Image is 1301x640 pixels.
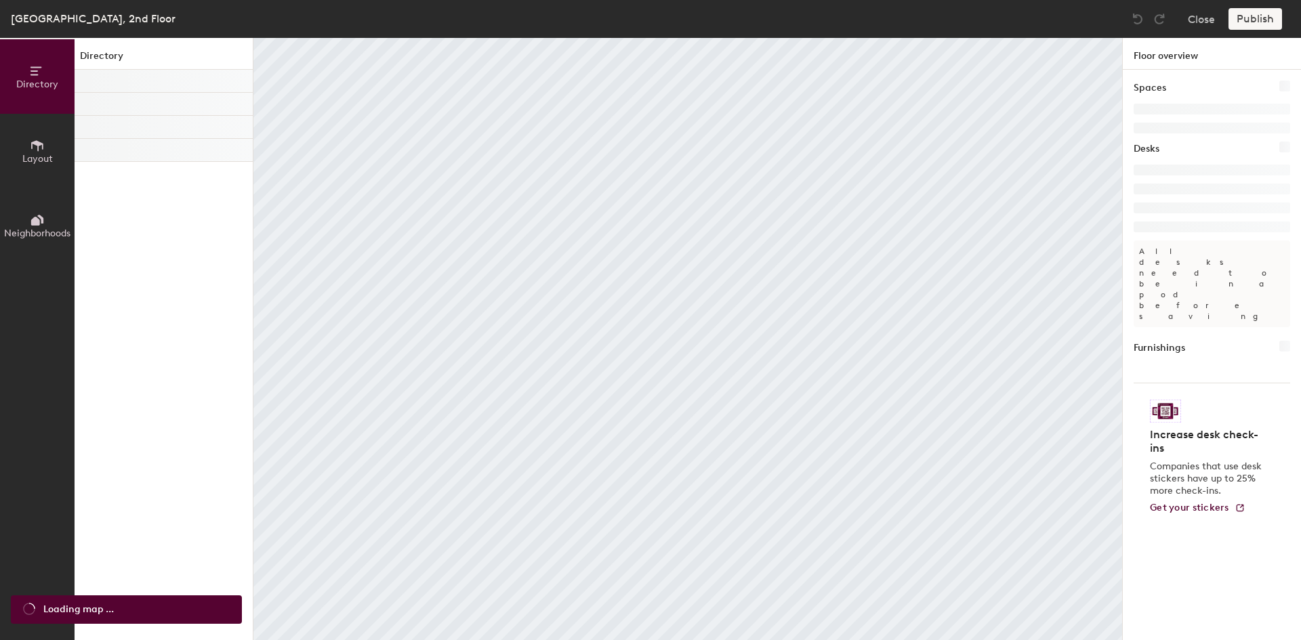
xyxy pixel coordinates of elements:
[1150,503,1245,514] a: Get your stickers
[1150,428,1266,455] h4: Increase desk check-ins
[1150,502,1229,513] span: Get your stickers
[22,153,53,165] span: Layout
[1153,12,1166,26] img: Redo
[1150,461,1266,497] p: Companies that use desk stickers have up to 25% more check-ins.
[1150,400,1181,423] img: Sticker logo
[1188,8,1215,30] button: Close
[4,228,70,239] span: Neighborhoods
[43,602,114,617] span: Loading map ...
[1123,38,1301,70] h1: Floor overview
[1134,240,1290,327] p: All desks need to be in a pod before saving
[1134,142,1159,156] h1: Desks
[11,10,175,27] div: [GEOGRAPHIC_DATA], 2nd Floor
[253,38,1122,640] canvas: Map
[75,49,253,70] h1: Directory
[1134,81,1166,95] h1: Spaces
[1131,12,1144,26] img: Undo
[16,79,58,90] span: Directory
[1134,341,1185,356] h1: Furnishings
